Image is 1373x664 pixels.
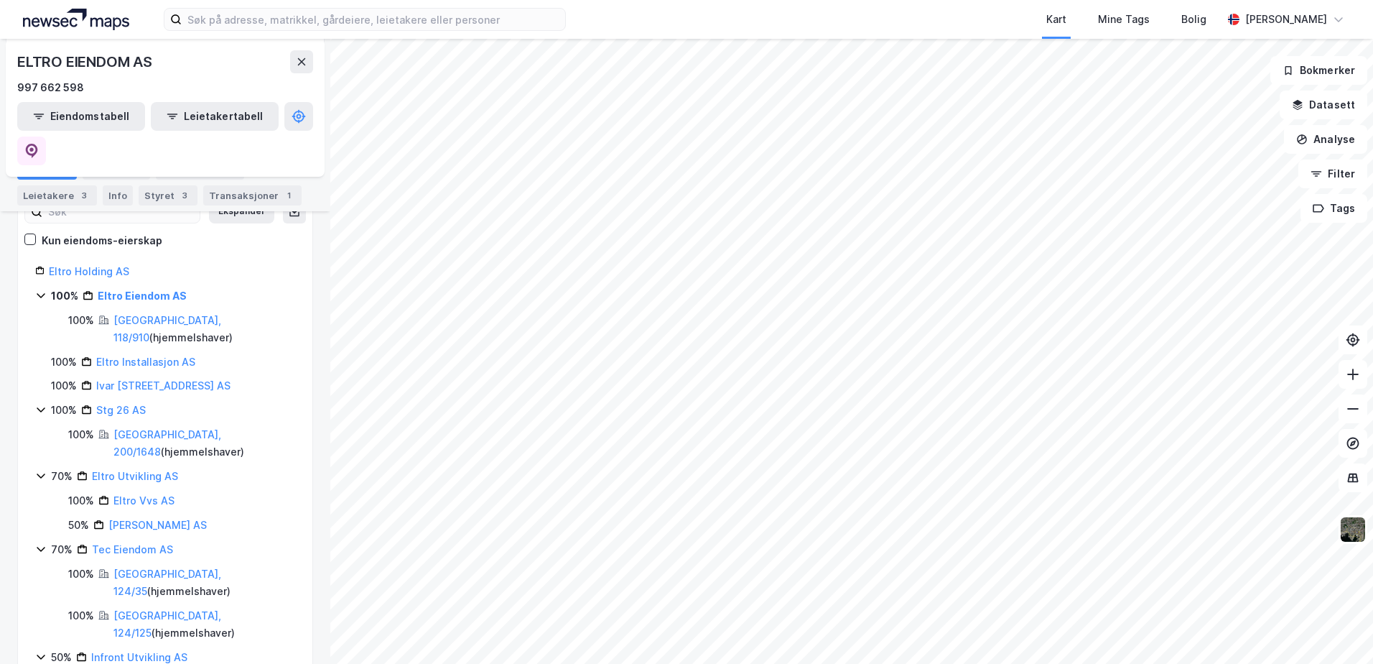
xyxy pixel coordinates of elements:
div: 100% [68,492,94,509]
button: Analyse [1284,125,1367,154]
a: [PERSON_NAME] AS [108,519,207,531]
a: Eltro Eiendom AS [98,290,187,302]
a: [GEOGRAPHIC_DATA], 200/1648 [113,428,221,458]
a: Stg 26 AS [96,404,146,416]
a: [GEOGRAPHIC_DATA], 118/910 [113,314,221,343]
div: Leietakere [17,185,97,206]
div: Kart [1046,11,1066,28]
div: ( hjemmelshaver ) [113,426,295,461]
div: 1 [281,188,296,203]
div: [PERSON_NAME] [1245,11,1327,28]
div: 70% [51,541,73,558]
a: Infront Utvikling AS [91,651,187,663]
button: Ekspander [209,200,274,223]
a: Tec Eiendom AS [92,543,173,555]
a: Eltro Vvs AS [113,494,174,507]
input: Søk på adresse, matrikkel, gårdeiere, leietakere eller personer [182,9,565,30]
div: Transaksjoner [203,185,302,206]
div: 100% [51,354,77,371]
a: Ivar [STREET_ADDRESS] AS [96,379,231,392]
div: Styret [139,185,197,206]
div: 100% [68,312,94,329]
div: ELTRO EIENDOM AS [17,50,155,73]
a: [GEOGRAPHIC_DATA], 124/125 [113,609,221,639]
button: Tags [1300,194,1367,223]
a: Eltro Holding AS [49,265,129,277]
a: Eltro Utvikling AS [92,470,178,482]
iframe: Chat Widget [1301,595,1373,664]
button: Bokmerker [1270,56,1367,85]
button: Eiendomstabell [17,102,145,131]
div: ( hjemmelshaver ) [113,607,295,642]
div: Info [103,185,133,206]
div: 100% [68,607,94,624]
div: 100% [51,287,78,305]
div: ( hjemmelshaver ) [113,566,295,600]
div: 100% [51,402,77,419]
div: 100% [51,377,77,395]
div: 70% [51,468,73,485]
div: 100% [68,566,94,583]
div: Kun eiendoms-eierskap [42,232,162,249]
a: [GEOGRAPHIC_DATA], 124/35 [113,568,221,597]
div: 997 662 598 [17,79,84,96]
a: Eltro Installasjon AS [96,356,195,368]
button: Datasett [1280,91,1367,119]
img: 9k= [1339,516,1367,543]
div: 100% [68,426,94,443]
button: Leietakertabell [151,102,279,131]
button: Filter [1298,160,1367,188]
div: ( hjemmelshaver ) [113,312,295,346]
input: Søk [42,201,200,223]
div: 3 [177,188,192,203]
div: Bolig [1181,11,1206,28]
div: Mine Tags [1098,11,1150,28]
div: 50% [68,517,89,534]
img: logo.a4113a55bc3d86da70a041830d287a7e.svg [23,9,129,30]
div: Kontrollprogram for chat [1301,595,1373,664]
div: 3 [77,188,91,203]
